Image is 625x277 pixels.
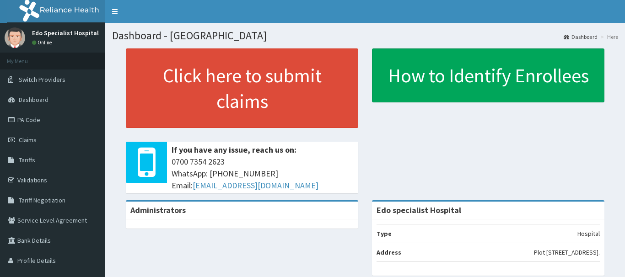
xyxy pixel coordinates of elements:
[377,248,401,256] b: Address
[19,75,65,84] span: Switch Providers
[126,48,358,128] a: Click here to submit claims
[564,33,598,41] a: Dashboard
[130,205,186,215] b: Administrators
[19,96,48,104] span: Dashboard
[534,248,600,257] p: Plot [STREET_ADDRESS].
[372,48,604,102] a: How to Identify Enrollees
[598,33,618,41] li: Here
[5,27,25,48] img: User Image
[377,229,392,238] b: Type
[112,30,618,42] h1: Dashboard - [GEOGRAPHIC_DATA]
[32,30,99,36] p: Edo Specialist Hospital
[377,205,461,215] strong: Edo specialist Hospital
[172,144,296,155] b: If you have any issue, reach us on:
[172,156,354,191] span: 0700 7354 2623 WhatsApp: [PHONE_NUMBER] Email:
[19,156,35,164] span: Tariffs
[19,196,65,204] span: Tariff Negotiation
[577,229,600,238] p: Hospital
[32,39,54,46] a: Online
[19,136,37,144] span: Claims
[193,180,318,191] a: [EMAIL_ADDRESS][DOMAIN_NAME]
